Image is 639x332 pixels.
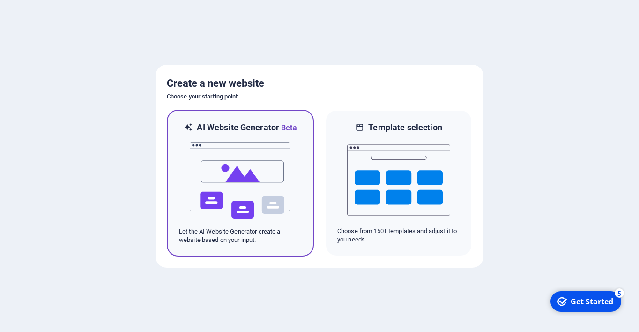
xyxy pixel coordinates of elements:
[179,227,302,244] p: Let the AI Website Generator create a website based on your input.
[167,76,472,91] h5: Create a new website
[368,122,442,133] h6: Template selection
[189,134,292,227] img: ai
[167,91,472,102] h6: Choose your starting point
[69,1,79,10] div: 5
[25,9,68,19] div: Get Started
[167,110,314,257] div: AI Website GeneratorBetaaiLet the AI Website Generator create a website based on your input.
[197,122,297,134] h6: AI Website Generator
[279,123,297,132] span: Beta
[325,110,472,257] div: Template selectionChoose from 150+ templates and adjust it to you needs.
[5,4,76,24] div: Get Started 5 items remaining, 0% complete
[337,227,460,244] p: Choose from 150+ templates and adjust it to you needs.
